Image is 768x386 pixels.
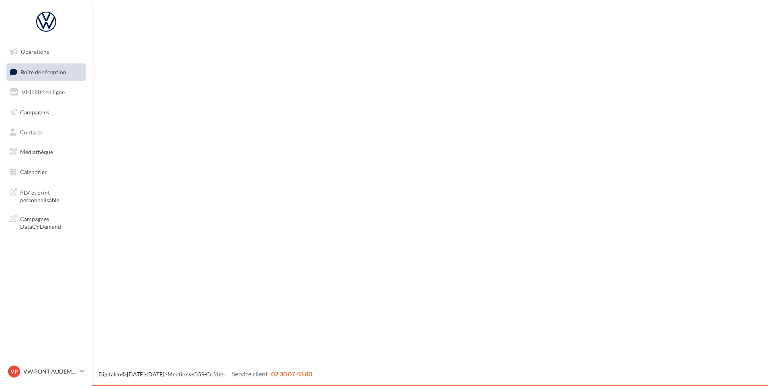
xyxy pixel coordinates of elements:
a: Opérations [5,43,88,60]
a: Calendrier [5,164,88,181]
a: Campagnes DataOnDemand [5,210,88,234]
p: VW PONT AUDEMER [23,368,77,376]
span: Opérations [21,48,49,55]
span: 02 30 07 43 80 [271,370,312,378]
span: Service client [232,370,268,378]
span: PLV et print personnalisable [20,187,83,204]
a: Campagnes [5,104,88,121]
a: CGS [193,371,204,378]
a: VP VW PONT AUDEMER [6,364,86,379]
span: Campagnes [20,109,49,116]
span: Boîte de réception [20,68,66,75]
a: Visibilité en ligne [5,84,88,101]
a: Contacts [5,124,88,141]
span: Visibilité en ligne [22,89,65,95]
span: Calendrier [20,169,47,175]
a: PLV et print personnalisable [5,184,88,207]
span: Contacts [20,128,43,135]
a: Boîte de réception [5,63,88,81]
a: Mentions [167,371,191,378]
span: Médiathèque [20,148,53,155]
span: © [DATE]-[DATE] - - - [98,371,312,378]
a: Digitaleo [98,371,121,378]
span: Campagnes DataOnDemand [20,213,83,231]
a: Médiathèque [5,144,88,160]
a: Crédits [206,371,225,378]
span: VP [10,368,18,376]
